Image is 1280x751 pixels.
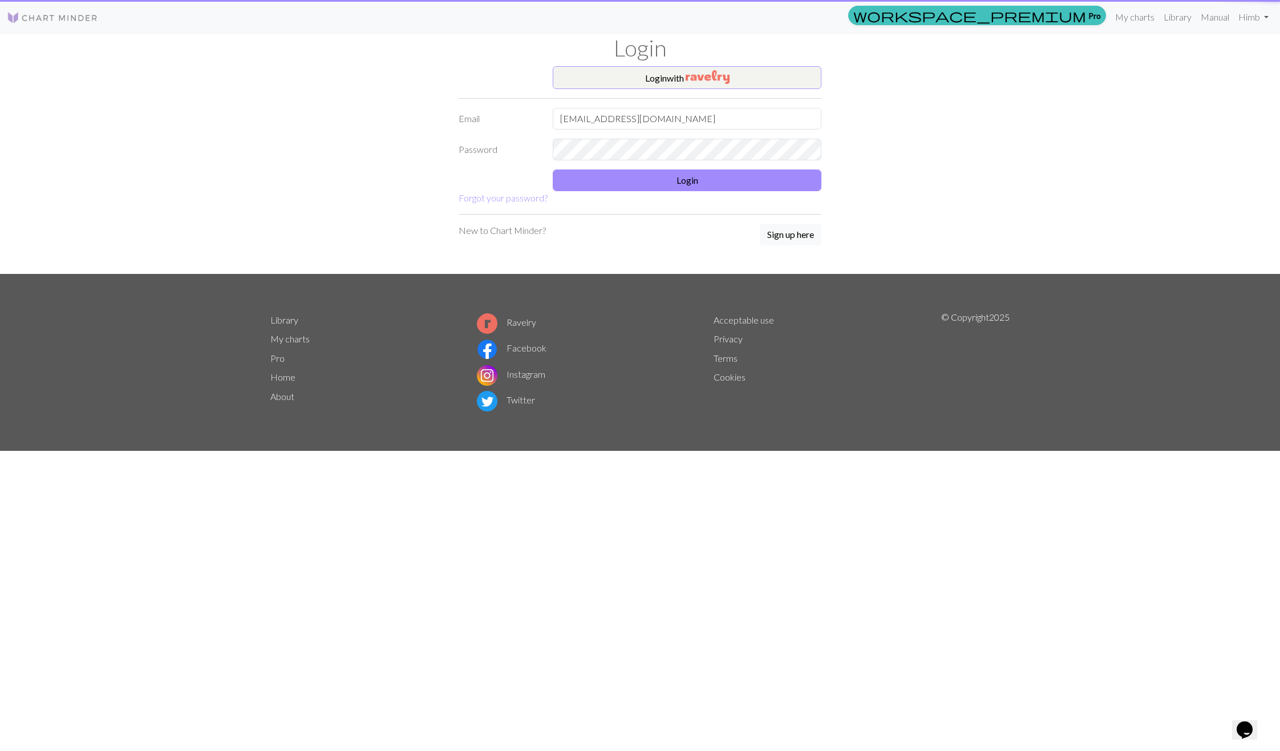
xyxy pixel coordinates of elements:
[553,169,821,191] button: Login
[848,6,1106,25] a: Pro
[686,70,730,84] img: Ravelry
[477,342,546,353] a: Facebook
[553,66,821,89] button: Loginwith
[452,108,546,130] label: Email
[760,224,821,247] a: Sign up here
[7,11,98,25] img: Logo
[270,353,285,364] a: Pro
[459,224,546,237] p: New to Chart Minder?
[477,365,497,386] img: Instagram logo
[477,394,535,405] a: Twitter
[941,310,1010,414] p: © Copyright 2025
[270,372,295,382] a: Home
[1159,6,1196,29] a: Library
[452,139,546,160] label: Password
[853,7,1086,23] span: workspace_premium
[264,34,1016,62] h1: Login
[477,313,497,334] img: Ravelry logo
[477,369,545,379] a: Instagram
[270,314,298,325] a: Library
[714,314,774,325] a: Acceptable use
[270,391,294,402] a: About
[1234,6,1273,29] a: Himb
[714,333,743,344] a: Privacy
[270,333,310,344] a: My charts
[1232,705,1269,740] iframe: chat widget
[1196,6,1234,29] a: Manual
[760,224,821,245] button: Sign up here
[477,339,497,360] img: Facebook logo
[1111,6,1159,29] a: My charts
[714,372,746,382] a: Cookies
[477,317,536,328] a: Ravelry
[477,391,497,411] img: Twitter logo
[714,353,738,364] a: Terms
[459,192,548,203] a: Forgot your password?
